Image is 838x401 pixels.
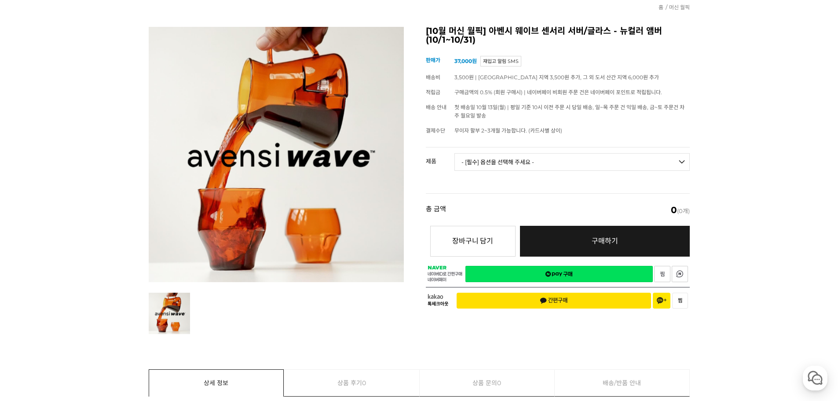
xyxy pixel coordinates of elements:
span: 구매하기 [592,237,618,245]
span: 채널 추가 [657,297,666,304]
strong: 37,000원 [454,58,477,64]
th: 제품 [426,147,454,168]
span: 찜 [678,298,682,304]
button: 간편구매 [457,293,651,309]
span: 0 [362,370,366,396]
span: 간편구매 [540,297,568,304]
a: 배송/반품 안내 [555,370,689,396]
span: 배송비 [426,74,440,81]
a: 상세 정보 [149,370,284,396]
img: [10월 머신 월픽] 아벤시 웨이브 센서리 서버/글라스 - 뉴컬러 앰버 (10/1~10/31) [149,27,404,282]
em: 0 [671,205,677,215]
a: 새창 [465,266,653,282]
a: 상품 문의0 [420,370,555,396]
a: 설정 [113,279,169,301]
a: 머신 월픽 [669,4,690,11]
span: 첫 배송일 10월 13일(월) | 평일 기준 10시 이전 주문 시 당일 배송, 일~목 주문 건 익일 배송, 금~토 주문건 차주 월요일 발송 [454,104,684,119]
h2: [10월 머신 월픽] 아벤시 웨이브 센서리 서버/글라스 - 뉴컬러 앰버 (10/1~10/31) [426,27,690,44]
span: 판매가 [426,57,440,63]
span: 무이자 할부 2~3개월 가능합니다. (카드사별 상이) [454,127,562,134]
span: 배송 안내 [426,104,446,110]
span: 3,500원 | [GEOGRAPHIC_DATA] 지역 3,500원 추가, 그 외 도서 산간 지역 6,000원 추가 [454,74,659,81]
button: 장바구니 담기 [430,226,516,257]
a: 대화 [58,279,113,301]
span: 적립금 [426,89,440,96]
a: 구매하기 [520,226,690,257]
a: 상품 후기0 [284,370,419,396]
button: 채널 추가 [653,293,670,309]
a: 홈 [3,279,58,301]
span: 0 [497,370,501,396]
span: 설정 [136,292,146,299]
strong: 총 금액 [426,206,446,214]
span: 홈 [28,292,33,299]
a: 새창 [654,266,670,282]
span: 카카오 톡체크아웃 [428,294,450,307]
span: 결제수단 [426,127,445,134]
button: 찜 [672,293,688,309]
span: (0개) [671,206,690,214]
span: 대화 [81,293,91,300]
a: 홈 [659,4,663,11]
span: 구매금액의 0.5% (회원 구매시) | 네이버페이 비회원 주문 건은 네이버페이 포인트로 적립됩니다. [454,89,662,96]
a: 새창 [672,266,688,282]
